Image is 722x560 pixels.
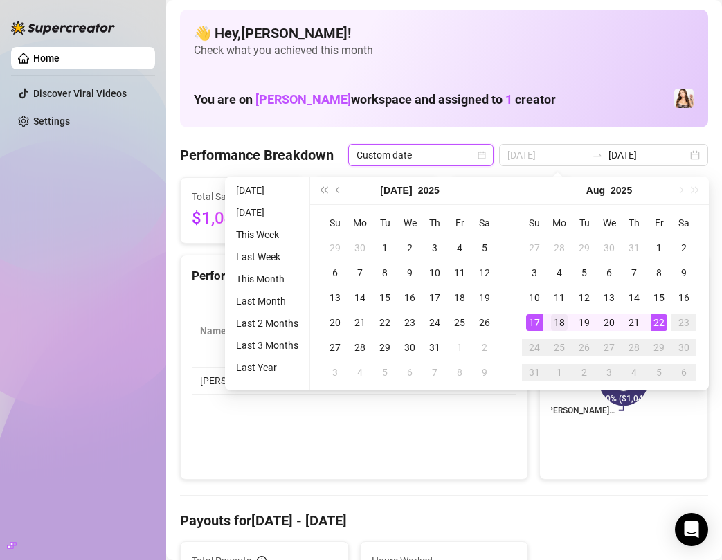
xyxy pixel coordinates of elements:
h1: You are on workspace and assigned to creator [194,92,556,107]
div: 3 [426,240,443,256]
div: 6 [327,264,343,281]
td: 2025-07-15 [372,285,397,310]
div: 29 [377,339,393,356]
button: Previous month (PageUp) [331,177,346,204]
td: 2025-07-05 [472,235,497,260]
td: 2025-07-21 [348,310,372,335]
td: 2025-07-12 [472,260,497,285]
div: 31 [626,240,642,256]
button: Choose a year [611,177,632,204]
td: 2025-08-14 [622,285,647,310]
li: Last Week [231,249,304,265]
div: 8 [377,264,393,281]
div: 21 [352,314,368,331]
div: 19 [476,289,493,306]
img: logo-BBDzfeDw.svg [11,21,115,35]
div: 3 [327,364,343,381]
td: 2025-09-03 [597,360,622,385]
a: Discover Viral Videos [33,88,127,99]
div: 26 [576,339,593,356]
li: Last Year [231,359,304,376]
td: 2025-07-31 [422,335,447,360]
div: 24 [426,314,443,331]
td: 2025-08-22 [647,310,671,335]
td: 2025-07-10 [422,260,447,285]
div: 18 [551,314,568,331]
span: Name [200,323,269,338]
div: 17 [526,314,543,331]
td: 2025-08-29 [647,335,671,360]
div: 25 [451,314,468,331]
div: 21 [626,314,642,331]
div: 6 [676,364,692,381]
a: Home [33,53,60,64]
div: 13 [601,289,617,306]
td: [PERSON_NAME]… [192,368,289,395]
span: Total Sales [192,189,292,204]
th: Name [192,295,289,368]
li: Last Month [231,293,304,309]
button: Choose a month [586,177,605,204]
td: 2025-07-06 [323,260,348,285]
div: 3 [526,264,543,281]
div: 2 [476,339,493,356]
td: 2025-07-28 [348,335,372,360]
span: $1,046 [192,206,292,232]
td: 2025-08-31 [522,360,547,385]
td: 2025-08-06 [397,360,422,385]
div: 4 [626,364,642,381]
div: 13 [327,289,343,306]
div: 15 [651,289,667,306]
li: This Week [231,226,304,243]
div: 5 [651,364,667,381]
div: 24 [526,339,543,356]
a: Settings [33,116,70,127]
div: 27 [526,240,543,256]
span: swap-right [592,150,603,161]
div: 7 [426,364,443,381]
td: 2025-07-03 [422,235,447,260]
td: 2025-07-29 [572,235,597,260]
td: 2025-08-24 [522,335,547,360]
div: 29 [576,240,593,256]
td: 2025-07-27 [323,335,348,360]
div: 18 [451,289,468,306]
td: 2025-08-28 [622,335,647,360]
div: 8 [451,364,468,381]
div: 5 [476,240,493,256]
td: 2025-08-07 [622,260,647,285]
text: [PERSON_NAME]… [545,406,615,415]
div: 2 [576,364,593,381]
div: 16 [401,289,418,306]
td: 2025-06-29 [323,235,348,260]
div: 31 [426,339,443,356]
div: 4 [352,364,368,381]
span: to [592,150,603,161]
td: 2025-09-06 [671,360,696,385]
td: 2025-08-21 [622,310,647,335]
h4: Payouts for [DATE] - [DATE] [180,511,708,530]
div: 20 [601,314,617,331]
td: 2025-08-30 [671,335,696,360]
td: 2025-08-25 [547,335,572,360]
td: 2025-07-18 [447,285,472,310]
div: 30 [601,240,617,256]
td: 2025-07-16 [397,285,422,310]
h4: Performance Breakdown [180,145,334,165]
div: 27 [601,339,617,356]
td: 2025-08-06 [597,260,622,285]
td: 2025-08-02 [671,235,696,260]
h4: 👋 Hey, [PERSON_NAME] ! [194,24,694,43]
span: build [7,541,17,550]
div: 7 [626,264,642,281]
div: 1 [651,240,667,256]
td: 2025-08-07 [422,360,447,385]
div: 15 [377,289,393,306]
th: Mo [547,210,572,235]
input: Start date [507,147,586,163]
div: 8 [651,264,667,281]
div: 27 [327,339,343,356]
td: 2025-07-14 [348,285,372,310]
div: 29 [327,240,343,256]
span: 1 [505,92,512,107]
